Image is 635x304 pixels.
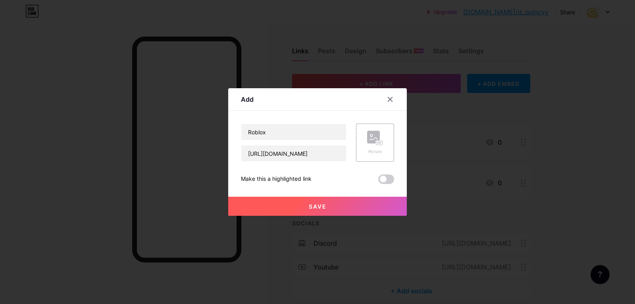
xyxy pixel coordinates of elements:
[367,149,383,155] div: Picture
[241,124,346,140] input: Title
[241,174,312,184] div: Make this a highlighted link
[309,203,327,210] span: Save
[228,197,407,216] button: Save
[241,95,254,104] div: Add
[241,145,346,161] input: URL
